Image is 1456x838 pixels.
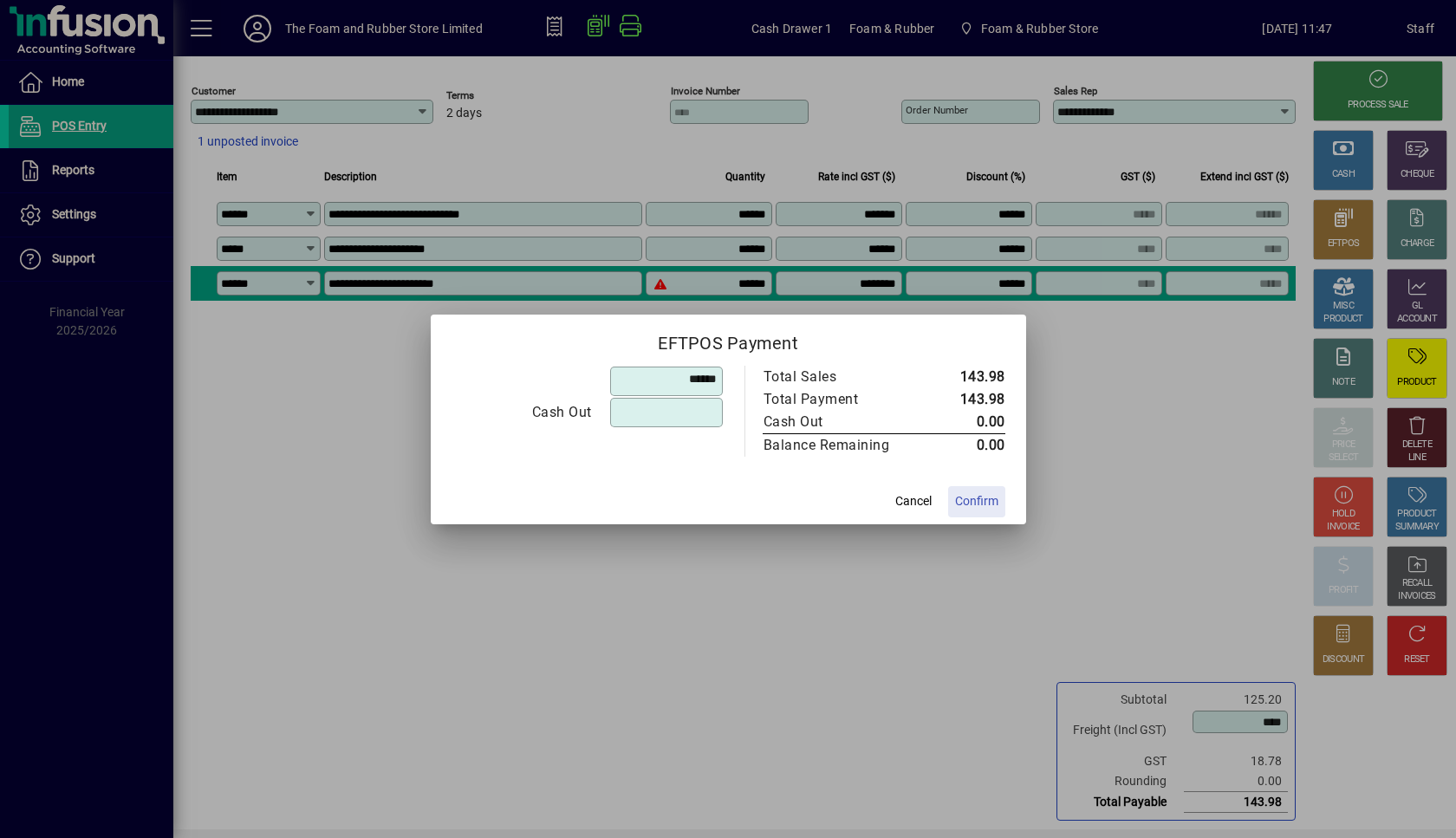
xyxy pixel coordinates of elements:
td: 143.98 [926,388,1005,411]
button: Confirm [948,486,1005,517]
span: Confirm [955,492,998,510]
span: Cancel [895,492,932,510]
td: Total Payment [763,388,926,411]
button: Cancel [886,486,941,517]
div: Cash Out [764,412,909,432]
td: 0.00 [926,411,1005,434]
div: Balance Remaining [764,435,909,456]
h2: EFTPOS Payment [431,315,1026,365]
td: 143.98 [926,366,1005,388]
td: Total Sales [763,366,926,388]
td: 0.00 [926,433,1005,457]
div: Cash Out [452,402,592,423]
